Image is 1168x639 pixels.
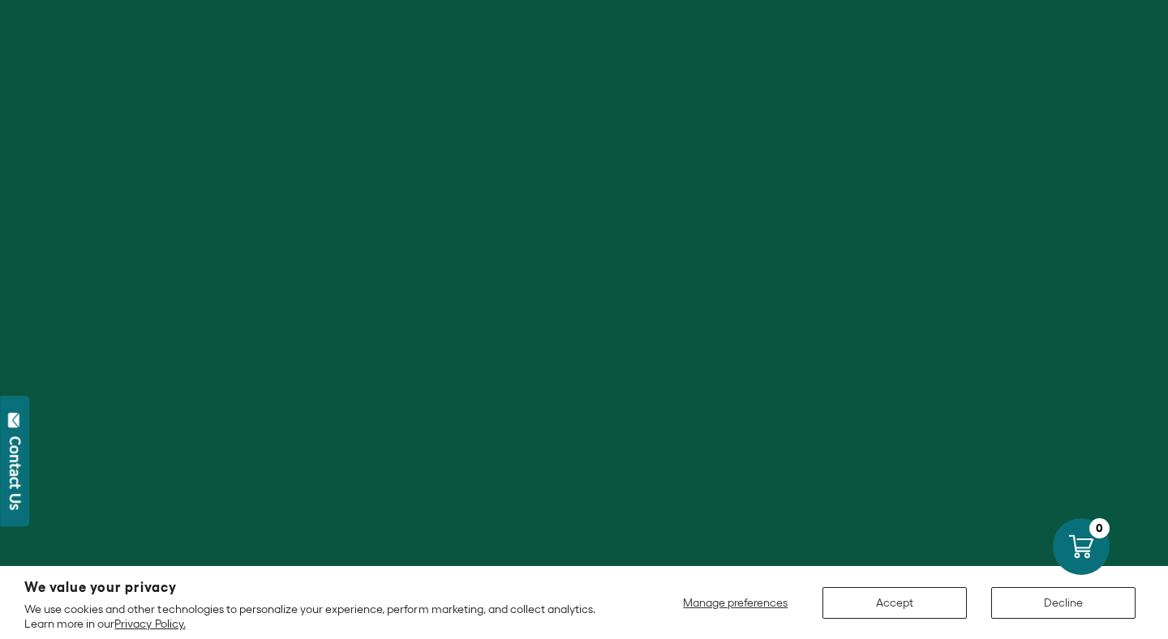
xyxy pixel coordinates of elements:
button: Decline [991,587,1136,619]
span: Manage preferences [683,596,788,609]
button: Manage preferences [673,587,798,619]
div: 0 [1089,518,1110,538]
button: Accept [822,587,967,619]
p: We use cookies and other technologies to personalize your experience, perform marketing, and coll... [24,602,617,631]
a: Privacy Policy. [114,617,185,630]
h2: We value your privacy [24,581,617,594]
div: Contact Us [7,436,24,510]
